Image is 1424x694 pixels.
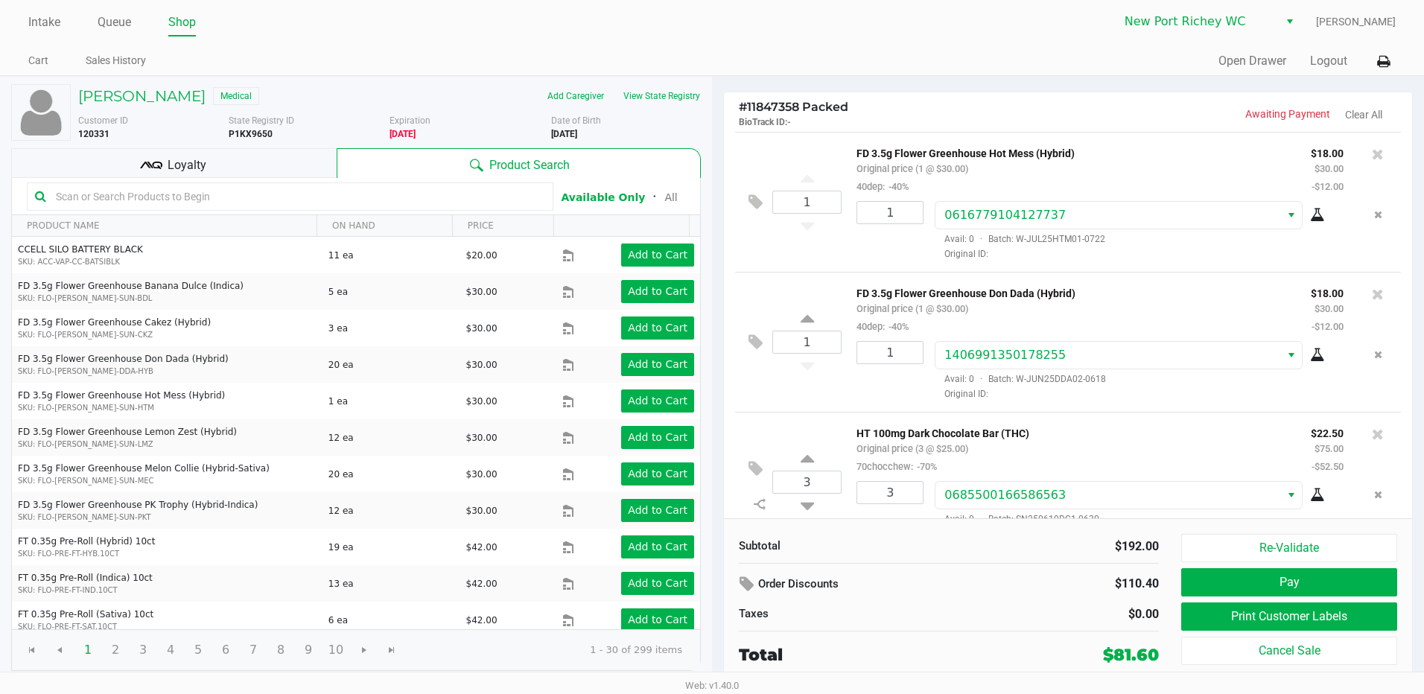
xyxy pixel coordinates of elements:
[12,215,317,237] th: PRODUCT NAME
[18,402,316,413] p: SKU: FLO-[PERSON_NAME]-SUN-HTM
[974,374,988,384] span: ·
[621,572,694,595] button: Add to Cart
[212,636,240,664] span: Page 6
[378,636,406,664] span: Go to the last page
[1181,568,1397,596] button: Pay
[739,117,787,127] span: BioTrack ID:
[466,250,498,261] span: $20.00
[322,636,350,664] span: Page 10
[466,615,498,625] span: $42.00
[1315,163,1344,174] small: $30.00
[12,346,322,383] td: FD 3.5g Flower Greenhouse Don Dada (Hybrid)
[229,115,294,126] span: State Registry ID
[1311,144,1344,159] p: $18.00
[12,237,322,273] td: CCELL SILO BATTERY BLACK
[129,636,157,664] span: Page 3
[1103,643,1159,667] div: $81.60
[856,321,909,332] small: 40dep:
[739,538,938,555] div: Subtotal
[1345,107,1382,123] button: Clear All
[18,475,316,486] p: SKU: FLO-[PERSON_NAME]-SUN-MEC
[466,323,498,334] span: $30.00
[98,12,131,33] a: Queue
[322,456,460,492] td: 20 ea
[621,243,694,267] button: Add to Cart
[1181,534,1397,562] button: Re-Validate
[1279,8,1300,35] button: Select
[739,605,938,623] div: Taxes
[685,680,739,691] span: Web: v1.40.0
[1181,602,1397,631] button: Print Customer Labels
[1368,481,1388,509] button: Remove the package from the orderLine
[538,84,614,108] button: Add Caregiver
[1312,321,1344,332] small: -$12.00
[168,156,206,174] span: Loyalty
[18,256,316,267] p: SKU: ACC-VAP-CC-BATSIBLK
[12,383,322,419] td: FD 3.5g Flower Greenhouse Hot Mess (Hybrid)
[12,565,322,602] td: FT 0.35g Pre-Roll (Indica) 10ct
[168,12,196,33] a: Shop
[856,461,937,472] small: 70chocchew:
[739,643,1004,667] div: Total
[322,529,460,565] td: 19 ea
[18,621,316,632] p: SKU: FLO-PRE-FT-SAT.10CT
[18,366,316,377] p: SKU: FLO-[PERSON_NAME]-DDA-HYB
[1311,424,1344,439] p: $22.50
[267,636,295,664] span: Page 8
[628,322,687,334] app-button-loader: Add to Cart
[1068,106,1330,122] p: Awaiting Payment
[18,293,316,304] p: SKU: FLO-[PERSON_NAME]-SUN-BDL
[856,144,1288,159] p: FD 3.5g Flower Greenhouse Hot Mess (Hybrid)
[935,234,1105,244] span: Avail: 0 Batch: W-JUL25HTM01-0722
[466,287,498,297] span: $30.00
[18,512,316,523] p: SKU: FLO-[PERSON_NAME]-SUN-PKT
[739,100,848,114] span: 11847358 Packed
[466,469,498,480] span: $30.00
[466,542,498,553] span: $42.00
[1315,303,1344,314] small: $30.00
[26,644,38,656] span: Go to the first page
[551,129,577,139] b: [DATE]
[1280,482,1302,509] button: Select
[974,234,988,244] span: ·
[913,461,937,472] span: -70%
[45,636,74,664] span: Go to the previous page
[621,535,694,558] button: Add to Cart
[621,389,694,413] button: Add to Cart
[614,84,701,108] button: View State Registry
[350,636,378,664] span: Go to the next page
[322,419,460,456] td: 12 ea
[322,602,460,638] td: 6 ea
[664,190,677,206] button: All
[12,456,322,492] td: FD 3.5g Flower Greenhouse Melon Collie (Hybrid-Sativa)
[213,87,259,105] span: Medical
[628,358,687,370] app-button-loader: Add to Cart
[156,636,185,664] span: Page 4
[12,215,700,629] div: Data table
[317,215,452,237] th: ON HAND
[935,514,1099,524] span: Avail: 0 Batch: SN250619DC1-0630
[1315,443,1344,454] small: $75.00
[50,185,545,208] input: Scan or Search Products to Begin
[466,579,498,589] span: $42.00
[960,538,1159,555] div: $192.00
[628,504,687,516] app-button-loader: Add to Cart
[101,636,130,664] span: Page 2
[390,115,430,126] span: Expiration
[628,541,687,553] app-button-loader: Add to Cart
[12,419,322,456] td: FD 3.5g Flower Greenhouse Lemon Zest (Hybrid)
[746,494,772,514] inline-svg: Split item qty to new line
[1312,461,1344,472] small: -$52.50
[856,181,909,192] small: 40dep:
[322,273,460,310] td: 5 ea
[935,387,1344,401] span: Original ID:
[28,51,48,70] a: Cart
[322,310,460,346] td: 3 ea
[28,12,60,33] a: Intake
[1280,342,1302,369] button: Select
[322,492,460,529] td: 12 ea
[628,577,687,589] app-button-loader: Add to Cart
[78,115,128,126] span: Customer ID
[628,468,687,480] app-button-loader: Add to Cart
[1368,201,1388,229] button: Remove the package from the orderLine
